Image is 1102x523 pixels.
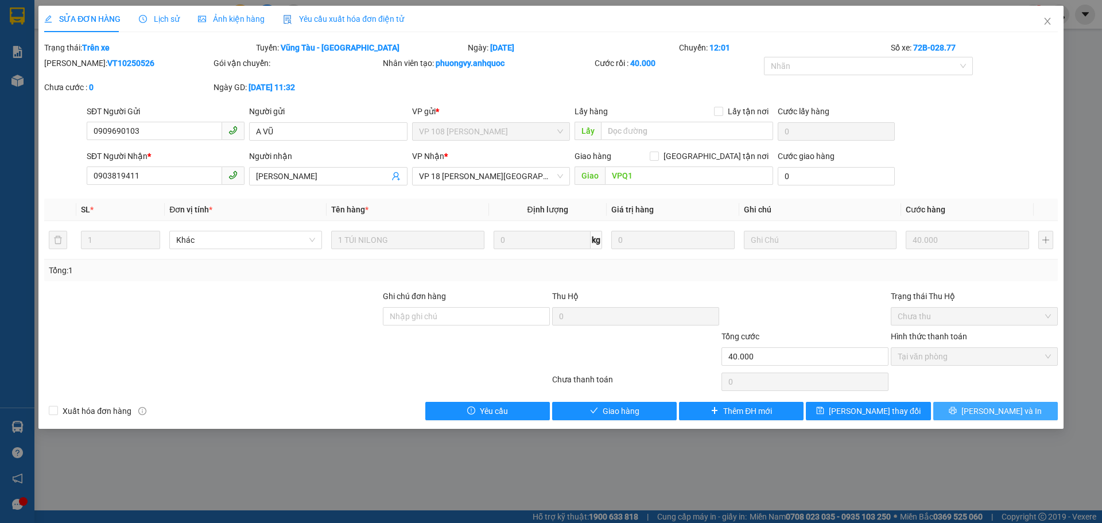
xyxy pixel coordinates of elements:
[44,81,211,94] div: Chưa cước :
[139,15,147,23] span: clock-circle
[58,405,136,417] span: Xuất hóa đơn hàng
[961,405,1042,417] span: [PERSON_NAME] và In
[467,41,678,54] div: Ngày:
[679,402,804,420] button: plusThêm ĐH mới
[678,41,890,54] div: Chuyến:
[711,406,719,416] span: plus
[595,57,762,69] div: Cước rồi :
[591,231,602,249] span: kg
[829,405,921,417] span: [PERSON_NAME] thay đổi
[891,290,1058,303] div: Trạng thái Thu Hộ
[214,57,381,69] div: Gói vận chuyển:
[43,41,255,54] div: Trạng thái:
[281,43,399,52] b: Vũng Tàu - [GEOGRAPHIC_DATA]
[933,402,1058,420] button: printer[PERSON_NAME] và In
[331,231,484,249] input: VD: Bàn, Ghế
[87,150,245,162] div: SĐT Người Nhận
[391,172,401,181] span: user-add
[81,205,90,214] span: SL
[138,407,146,415] span: info-circle
[283,14,404,24] span: Yêu cầu xuất hóa đơn điện tử
[891,332,967,341] label: Hình thức thanh toán
[778,152,835,161] label: Cước giao hàng
[611,205,654,214] span: Giá trị hàng
[806,402,930,420] button: save[PERSON_NAME] thay đổi
[249,150,407,162] div: Người nhận
[723,105,773,118] span: Lấy tận nơi
[412,105,570,118] div: VP gửi
[228,171,238,180] span: phone
[214,81,381,94] div: Ngày GD:
[139,14,180,24] span: Lịch sử
[601,122,773,140] input: Dọc đường
[721,332,759,341] span: Tổng cước
[467,406,475,416] span: exclamation-circle
[778,107,829,116] label: Cước lấy hàng
[1043,17,1052,26] span: close
[249,83,295,92] b: [DATE] 11:32
[739,199,901,221] th: Ghi chú
[590,406,598,416] span: check
[82,43,110,52] b: Trên xe
[436,59,505,68] b: phuongvy.anhquoc
[44,14,121,24] span: SỬA ĐƠN HÀNG
[898,348,1051,365] span: Tại văn phòng
[49,264,425,277] div: Tổng: 1
[480,405,508,417] span: Yêu cầu
[490,43,514,52] b: [DATE]
[283,15,292,24] img: icon
[419,123,563,140] span: VP 108 Lê Hồng Phong - Vũng Tàu
[552,292,579,301] span: Thu Hộ
[890,41,1059,54] div: Số xe:
[255,41,467,54] div: Tuyến:
[778,167,895,185] input: Cước giao hàng
[659,150,773,162] span: [GEOGRAPHIC_DATA] tận nơi
[816,406,824,416] span: save
[723,405,772,417] span: Thêm ĐH mới
[198,14,265,24] span: Ảnh kiện hàng
[551,373,720,393] div: Chưa thanh toán
[778,122,895,141] input: Cước lấy hàng
[611,231,735,249] input: 0
[249,105,407,118] div: Người gửi
[412,152,444,161] span: VP Nhận
[575,152,611,161] span: Giao hàng
[898,308,1051,325] span: Chưa thu
[949,406,957,416] span: printer
[709,43,730,52] b: 12:01
[169,205,212,214] span: Đơn vị tính
[331,205,368,214] span: Tên hàng
[44,57,211,69] div: [PERSON_NAME]:
[603,405,639,417] span: Giao hàng
[383,307,550,326] input: Ghi chú đơn hàng
[575,166,605,185] span: Giao
[383,57,592,69] div: Nhân viên tạo:
[527,205,568,214] span: Định lượng
[425,402,550,420] button: exclamation-circleYêu cầu
[1038,231,1053,249] button: plus
[552,402,677,420] button: checkGiao hàng
[89,83,94,92] b: 0
[176,231,315,249] span: Khác
[630,59,655,68] b: 40.000
[913,43,956,52] b: 72B-028.77
[44,15,52,23] span: edit
[107,59,154,68] b: VT10250526
[906,231,1029,249] input: 0
[49,231,67,249] button: delete
[419,168,563,185] span: VP 18 Nguyễn Thái Bình - Quận 1
[1031,6,1064,38] button: Close
[383,292,446,301] label: Ghi chú đơn hàng
[575,107,608,116] span: Lấy hàng
[906,205,945,214] span: Cước hàng
[198,15,206,23] span: picture
[744,231,897,249] input: Ghi Chú
[605,166,773,185] input: Dọc đường
[575,122,601,140] span: Lấy
[228,126,238,135] span: phone
[87,105,245,118] div: SĐT Người Gửi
